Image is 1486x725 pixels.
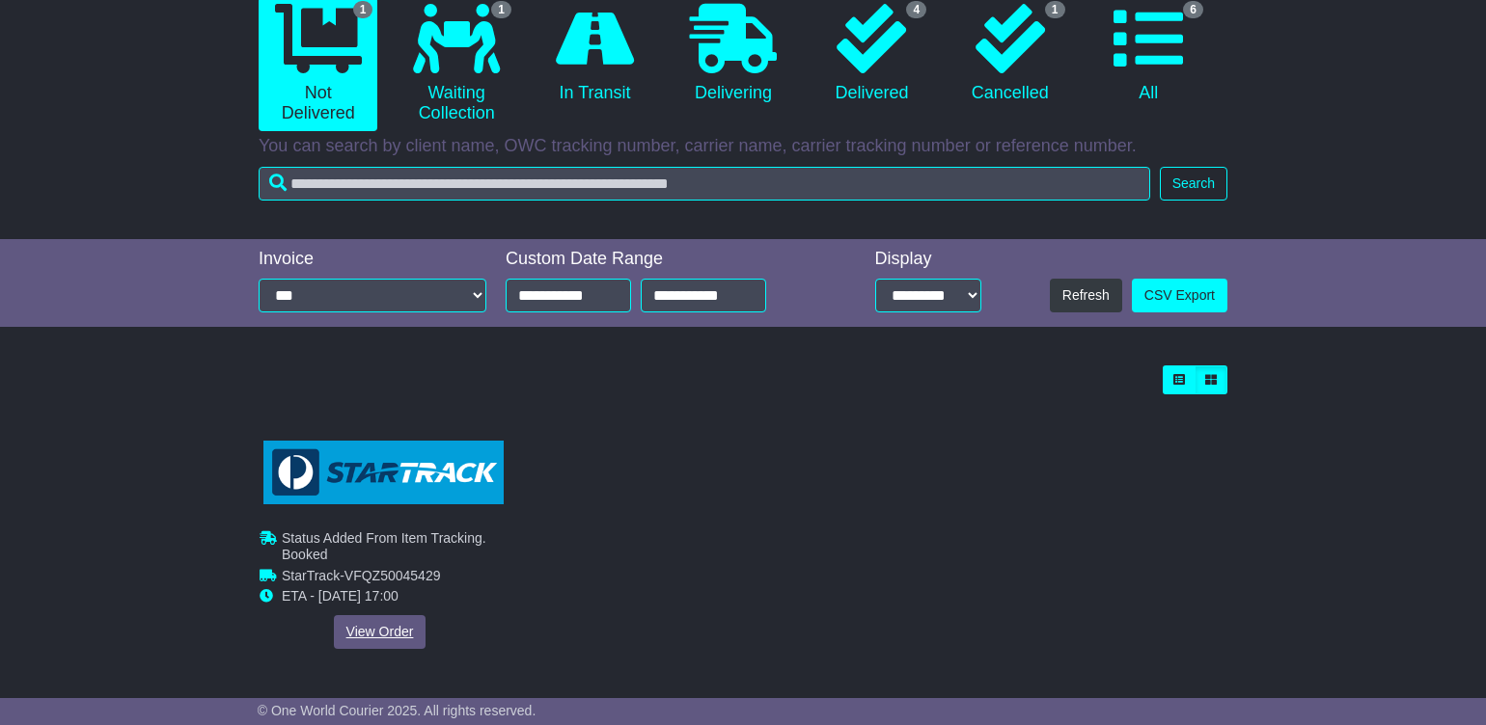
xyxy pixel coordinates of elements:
span: VFQZ50045429 [344,568,441,583]
span: 6 [1183,1,1203,18]
div: Invoice [259,249,486,270]
td: - [282,568,500,589]
span: © One World Courier 2025. All rights reserved. [258,703,537,718]
span: ETA - [DATE] 17:00 [282,589,399,604]
button: Search [1160,167,1227,201]
div: Custom Date Range [506,249,815,270]
p: You can search by client name, OWC tracking number, carrier name, carrier tracking number or refe... [259,136,1227,157]
span: 4 [906,1,926,18]
span: StarTrack [282,568,340,583]
a: CSV Export [1132,279,1227,312]
span: 1 [353,1,373,18]
img: GetCarrierServiceLogo [263,441,504,505]
a: View Order [334,615,427,649]
span: 1 [1045,1,1065,18]
span: Status Added From Item Tracking. Booked [282,530,486,562]
span: 1 [491,1,511,18]
button: Refresh [1050,279,1122,312]
div: Display [875,249,981,270]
